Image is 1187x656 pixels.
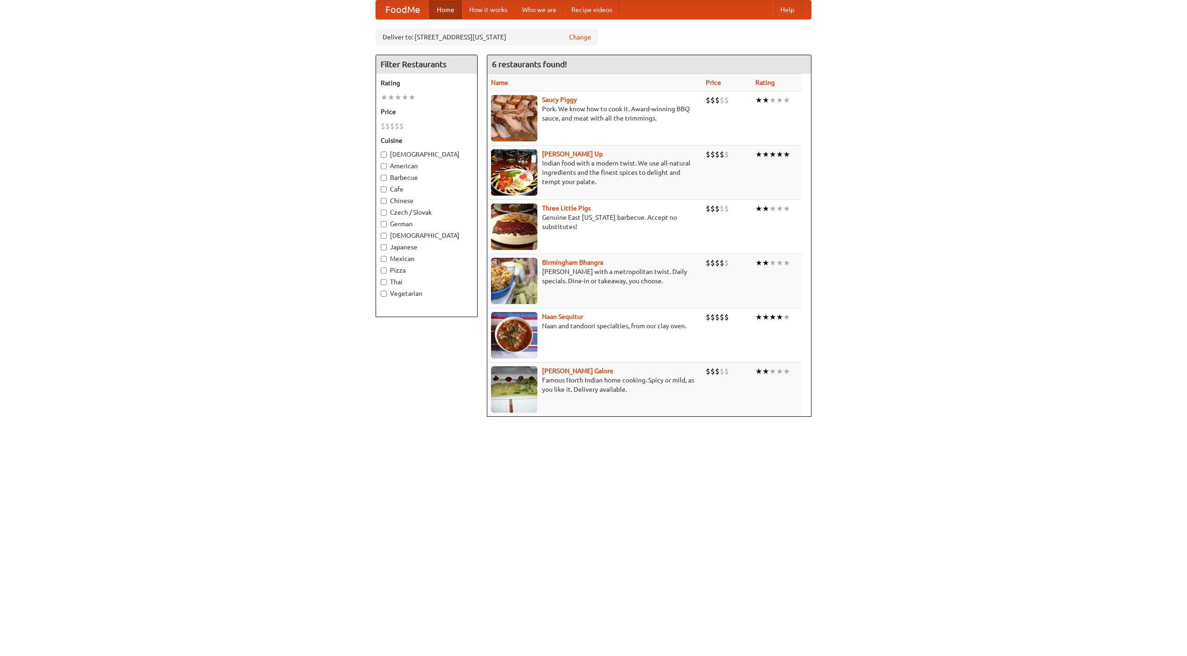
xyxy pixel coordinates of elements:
[376,55,477,74] h4: Filter Restaurants
[381,289,472,298] label: Vegetarian
[715,312,720,322] li: $
[491,321,698,331] p: Naan and tandoori specialties, from our clay oven.
[491,149,537,196] img: curryup.jpg
[720,312,724,322] li: $
[381,163,387,169] input: American
[395,121,399,131] li: $
[762,204,769,214] li: ★
[706,79,721,86] a: Price
[710,95,715,105] li: $
[706,149,710,159] li: $
[381,150,472,159] label: [DEMOGRAPHIC_DATA]
[755,258,762,268] li: ★
[491,159,698,186] p: Indian food with a modern twist. We use all-natural ingredients and the finest spices to delight ...
[542,259,603,266] a: Birmingham Bhangra
[762,366,769,376] li: ★
[724,95,729,105] li: $
[715,258,720,268] li: $
[491,312,537,358] img: naansequitur.jpg
[381,78,472,88] h5: Rating
[706,204,710,214] li: $
[388,92,395,102] li: ★
[542,204,591,212] a: Three Little Pigs
[720,366,724,376] li: $
[462,0,515,19] a: How it works
[381,233,387,239] input: [DEMOGRAPHIC_DATA]
[491,258,537,304] img: bhangra.jpg
[491,366,537,413] img: currygalore.jpg
[706,95,710,105] li: $
[762,149,769,159] li: ★
[381,161,472,171] label: American
[542,367,613,375] a: [PERSON_NAME] Galore
[491,104,698,123] p: Pork. We know how to cook it. Award-winning BBQ sauce, and meat with all the trimmings.
[755,204,762,214] li: ★
[715,149,720,159] li: $
[724,258,729,268] li: $
[569,32,591,42] a: Change
[402,92,408,102] li: ★
[769,312,776,322] li: ★
[776,366,783,376] li: ★
[381,267,387,274] input: Pizza
[769,149,776,159] li: ★
[762,95,769,105] li: ★
[783,95,790,105] li: ★
[381,121,385,131] li: $
[720,258,724,268] li: $
[710,366,715,376] li: $
[769,366,776,376] li: ★
[491,95,537,141] img: saucy.jpg
[381,242,472,252] label: Japanese
[715,204,720,214] li: $
[710,312,715,322] li: $
[381,254,472,263] label: Mexican
[755,312,762,322] li: ★
[381,277,472,287] label: Thai
[564,0,619,19] a: Recipe videos
[776,312,783,322] li: ★
[715,366,720,376] li: $
[720,204,724,214] li: $
[376,0,429,19] a: FoodMe
[381,244,387,250] input: Japanese
[783,149,790,159] li: ★
[710,149,715,159] li: $
[381,185,472,194] label: Cafe
[429,0,462,19] a: Home
[491,79,508,86] a: Name
[381,266,472,275] label: Pizza
[724,366,729,376] li: $
[783,312,790,322] li: ★
[385,121,390,131] li: $
[776,258,783,268] li: ★
[773,0,802,19] a: Help
[491,213,698,231] p: Genuine East [US_STATE] barbecue. Accept no substitutes!
[492,60,567,69] ng-pluralize: 6 restaurants found!
[776,149,783,159] li: ★
[408,92,415,102] li: ★
[542,313,583,320] a: Naan Sequitur
[381,221,387,227] input: German
[542,150,603,158] a: [PERSON_NAME] Up
[381,219,472,229] label: German
[491,267,698,286] p: [PERSON_NAME] with a metropolitan twist. Daily specials. Dine-in or takeaway, you choose.
[381,152,387,158] input: [DEMOGRAPHIC_DATA]
[720,95,724,105] li: $
[724,204,729,214] li: $
[755,366,762,376] li: ★
[706,366,710,376] li: $
[381,173,472,182] label: Barbecue
[542,96,577,103] a: Saucy Piggy
[381,231,472,240] label: [DEMOGRAPHIC_DATA]
[390,121,395,131] li: $
[776,204,783,214] li: ★
[399,121,404,131] li: $
[762,258,769,268] li: ★
[783,204,790,214] li: ★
